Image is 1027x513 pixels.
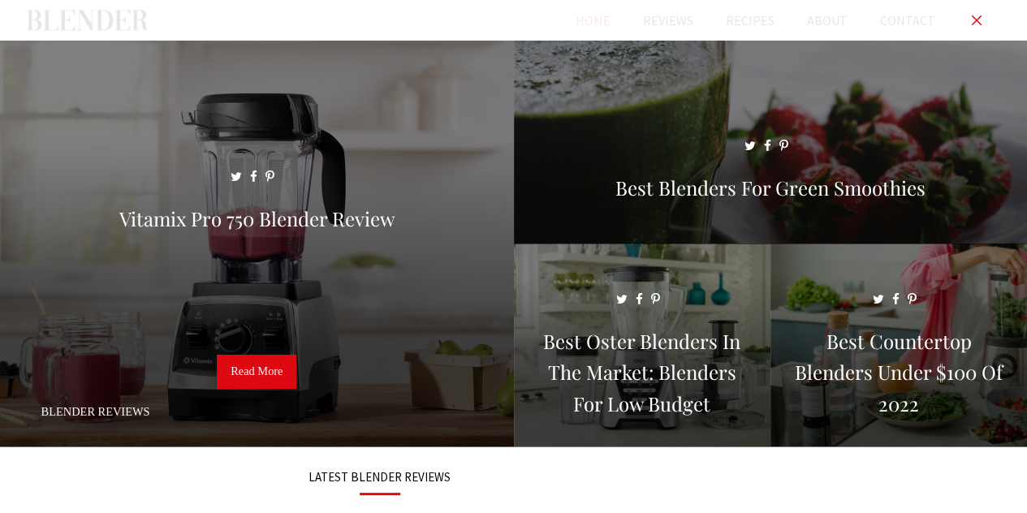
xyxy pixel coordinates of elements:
h3: LATEST BLENDER REVIEWS [47,471,713,483]
a: Best Countertop Blenders Under $100 of 2022 [770,427,1027,443]
a: Best Oster Blenders in the Market: Blenders for Low Budget [514,427,770,443]
a: Blender Reviews [41,405,150,418]
a: Read More [217,355,296,389]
